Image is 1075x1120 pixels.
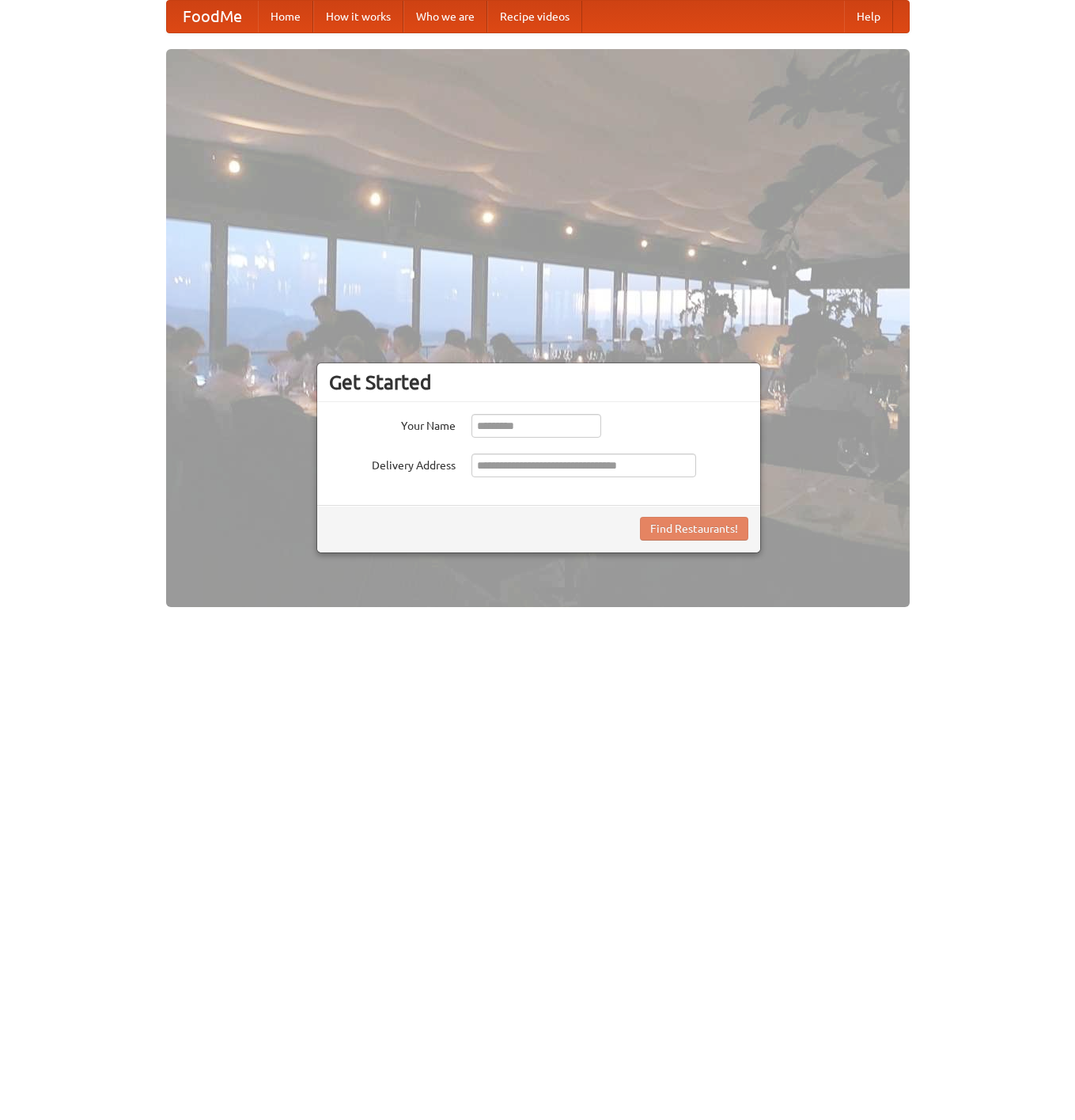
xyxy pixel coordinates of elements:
[844,1,893,32] a: Help
[313,1,403,32] a: How it works
[167,1,258,32] a: FoodMe
[329,454,456,473] label: Delivery Address
[487,1,582,32] a: Recipe videos
[329,414,456,434] label: Your Name
[258,1,313,32] a: Home
[403,1,487,32] a: Who we are
[640,517,748,541] button: Find Restaurants!
[329,370,748,394] h3: Get Started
